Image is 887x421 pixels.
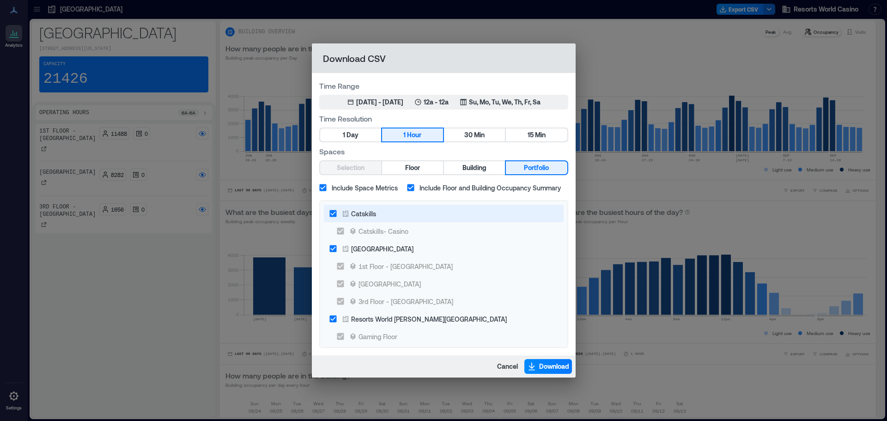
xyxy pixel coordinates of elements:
[382,128,443,141] button: 1 Hour
[497,362,518,371] span: Cancel
[524,162,549,174] span: Portfolio
[382,161,443,174] button: Floor
[356,98,403,107] div: [DATE] - [DATE]
[469,98,541,107] p: Su, Mo, Tu, We, Th, Fr, Sa
[319,95,568,110] button: [DATE] - [DATE]12a - 12aSu, Mo, Tu, We, Th, Fr, Sa
[319,146,568,157] label: Spaces
[464,129,473,141] span: 30
[358,279,421,289] div: [GEOGRAPHIC_DATA]
[405,162,420,174] span: Floor
[506,128,567,141] button: 15 Min
[528,129,534,141] span: 15
[494,359,521,374] button: Cancel
[444,128,505,141] button: 30 Min
[358,262,453,271] div: 1st Floor - [GEOGRAPHIC_DATA]
[351,314,507,324] div: Resorts World [PERSON_NAME][GEOGRAPHIC_DATA]
[351,209,376,219] div: Catskills
[539,362,569,371] span: Download
[358,332,397,342] div: Gaming Floor
[351,244,413,254] div: [GEOGRAPHIC_DATA]
[474,129,485,141] span: Min
[358,297,453,306] div: 3rd Floor - [GEOGRAPHIC_DATA]
[319,113,568,124] label: Time Resolution
[403,129,406,141] span: 1
[343,129,345,141] span: 1
[419,183,561,193] span: Include Floor and Building Occupancy Summary
[424,98,449,107] p: 12a - 12a
[319,80,568,91] label: Time Range
[312,43,576,73] h2: Download CSV
[524,359,572,374] button: Download
[320,128,381,141] button: 1 Day
[407,129,421,141] span: Hour
[346,129,358,141] span: Day
[444,161,505,174] button: Building
[332,183,398,193] span: Include Space Metrics
[535,129,546,141] span: Min
[358,226,408,236] div: Catskills- Casino
[462,162,486,174] span: Building
[506,161,567,174] button: Portfolio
